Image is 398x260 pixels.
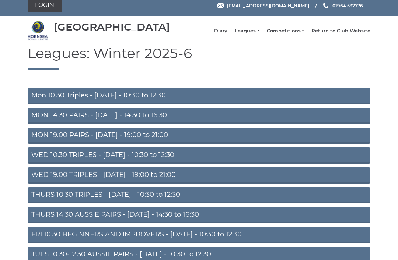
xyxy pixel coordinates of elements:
[28,168,370,184] a: WED 19.00 TRIPLES - [DATE] - 19:00 to 21:00
[322,3,363,10] a: Phone us 01964 537776
[28,128,370,144] a: MON 19.00 PAIRS - [DATE] - 19:00 to 21:00
[267,28,304,35] a: Competitions
[227,3,309,8] span: [EMAIL_ADDRESS][DOMAIN_NAME]
[323,3,328,9] img: Phone us
[214,28,227,35] a: Diary
[235,28,259,35] a: Leagues
[217,3,224,9] img: Email
[54,22,170,33] div: [GEOGRAPHIC_DATA]
[28,46,370,70] h1: Leagues: Winter 2025-6
[332,3,363,8] span: 01964 537776
[28,207,370,224] a: THURS 14.30 AUSSIE PAIRS - [DATE] - 14:30 to 16:30
[311,28,370,35] a: Return to Club Website
[28,21,48,41] img: Hornsea Bowls Centre
[28,227,370,243] a: FRI 10.30 BEGINNERS AND IMPROVERS - [DATE] - 10:30 to 12:30
[217,3,309,10] a: Email [EMAIL_ADDRESS][DOMAIN_NAME]
[28,148,370,164] a: WED 10.30 TRIPLES - [DATE] - 10:30 to 12:30
[28,88,370,104] a: Mon 10.30 Triples - [DATE] - 10:30 to 12:30
[28,108,370,124] a: MON 14.30 PAIRS - [DATE] - 14:30 to 16:30
[28,188,370,204] a: THURS 10.30 TRIPLES - [DATE] - 10:30 to 12:30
